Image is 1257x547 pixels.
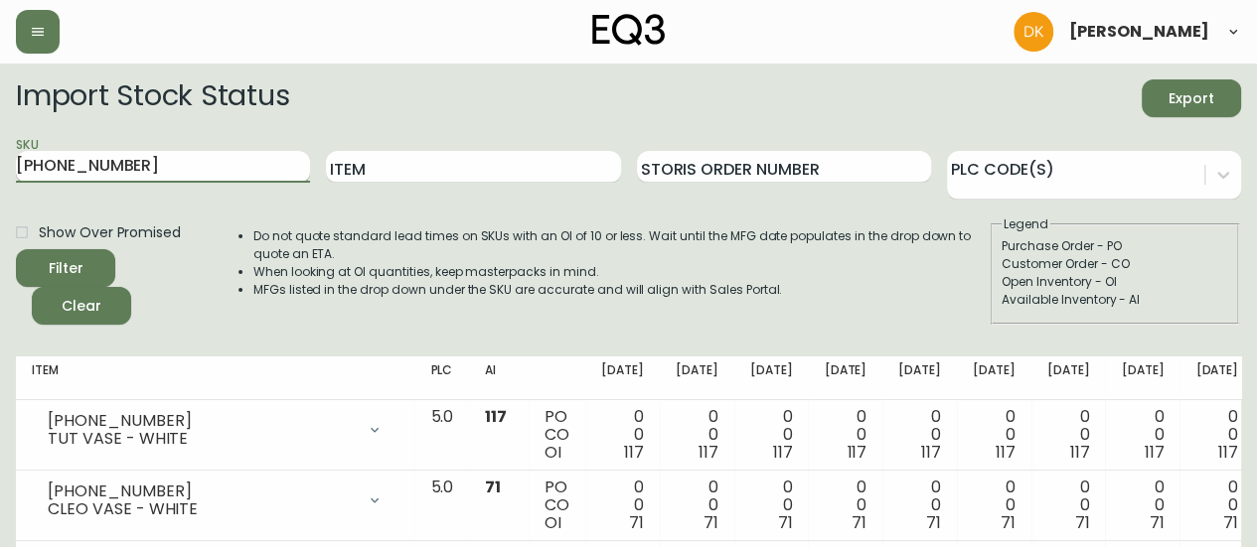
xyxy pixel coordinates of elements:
[485,405,507,428] span: 117
[48,294,115,319] span: Clear
[1014,12,1053,52] img: c2b91e0a61784b06c9fd1c5ddf3cda04
[973,479,1016,532] div: 0 0
[882,356,957,400] th: [DATE]
[773,441,793,464] span: 117
[778,511,793,534] span: 71
[414,400,469,471] td: 5.0
[852,511,866,534] span: 71
[957,356,1031,400] th: [DATE]
[1142,79,1241,117] button: Export
[1069,24,1209,40] span: [PERSON_NAME]
[676,408,718,462] div: 0 0
[898,479,941,532] div: 0 0
[926,511,941,534] span: 71
[1179,356,1254,400] th: [DATE]
[898,408,941,462] div: 0 0
[32,408,398,452] div: [PHONE_NUMBER]TUT VASE - WHITE
[704,511,718,534] span: 71
[1002,237,1228,255] div: Purchase Order - PO
[1070,441,1090,464] span: 117
[485,476,501,498] span: 71
[32,479,398,522] div: [PHONE_NUMBER]CLEO VASE - WHITE
[699,441,718,464] span: 117
[16,249,115,287] button: Filter
[1002,291,1228,309] div: Available Inventory - AI
[734,356,809,400] th: [DATE]
[847,441,866,464] span: 117
[676,479,718,532] div: 0 0
[601,408,644,462] div: 0 0
[1031,356,1106,400] th: [DATE]
[1223,511,1238,534] span: 71
[1144,441,1164,464] span: 117
[973,408,1016,462] div: 0 0
[585,356,660,400] th: [DATE]
[824,479,866,532] div: 0 0
[601,479,644,532] div: 0 0
[1002,255,1228,273] div: Customer Order - CO
[592,14,666,46] img: logo
[1149,511,1164,534] span: 71
[469,356,529,400] th: AI
[750,408,793,462] div: 0 0
[1047,408,1090,462] div: 0 0
[49,256,83,281] div: Filter
[32,287,131,325] button: Clear
[48,430,355,448] div: TUT VASE - WHITE
[1075,511,1090,534] span: 71
[48,500,355,518] div: CLEO VASE - WHITE
[1121,479,1164,532] div: 0 0
[629,511,644,534] span: 71
[48,412,355,430] div: [PHONE_NUMBER]
[39,222,181,243] span: Show Over Promised
[253,227,989,263] li: Do not quote standard lead times on SKUs with an OI of 10 or less. Wait until the MFG date popula...
[545,479,569,532] div: PO CO
[624,441,644,464] span: 117
[921,441,941,464] span: 117
[545,511,561,534] span: OI
[414,471,469,541] td: 5.0
[253,281,989,299] li: MFGs listed in the drop down under the SKU are accurate and will align with Sales Portal.
[1218,441,1238,464] span: 117
[1158,86,1225,111] span: Export
[1047,479,1090,532] div: 0 0
[1121,408,1164,462] div: 0 0
[48,482,355,500] div: [PHONE_NUMBER]
[808,356,882,400] th: [DATE]
[253,263,989,281] li: When looking at OI quantities, keep masterpacks in mind.
[16,356,414,400] th: Item
[996,441,1016,464] span: 117
[414,356,469,400] th: PLC
[1195,479,1238,532] div: 0 0
[1105,356,1179,400] th: [DATE]
[750,479,793,532] div: 0 0
[1002,273,1228,291] div: Open Inventory - OI
[16,79,289,117] h2: Import Stock Status
[545,408,569,462] div: PO CO
[824,408,866,462] div: 0 0
[545,441,561,464] span: OI
[660,356,734,400] th: [DATE]
[1002,215,1050,233] legend: Legend
[1195,408,1238,462] div: 0 0
[1001,511,1016,534] span: 71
